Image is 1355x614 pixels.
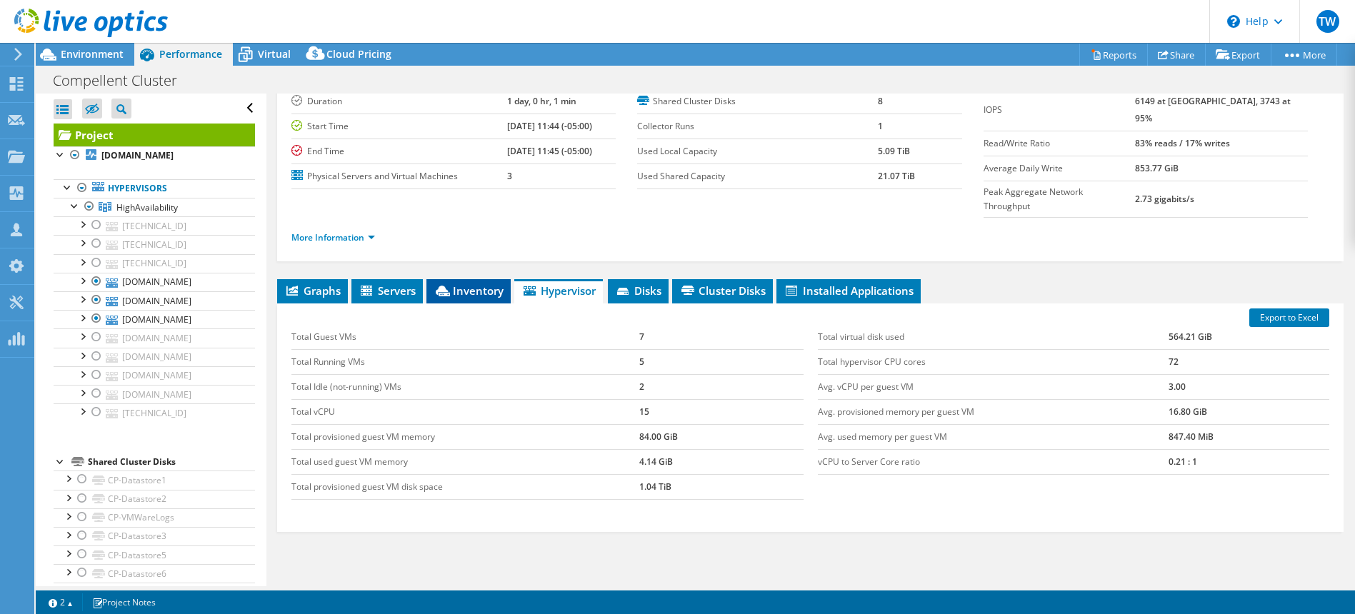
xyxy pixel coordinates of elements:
[54,291,255,310] a: [DOMAIN_NAME]
[54,564,255,583] a: CP-Datastore6
[878,120,883,132] b: 1
[1135,137,1230,149] b: 83% reads / 17% writes
[507,120,592,132] b: [DATE] 11:44 (-05:00)
[1169,374,1329,399] td: 3.00
[88,453,255,470] div: Shared Cluster Disks
[54,198,255,216] a: HighAvailability
[39,593,83,611] a: 2
[1169,325,1329,350] td: 564.21 GiB
[818,349,1169,374] td: Total hypervisor CPU cores
[54,470,255,489] a: CP-Datastore1
[54,366,255,385] a: [DOMAIN_NAME]
[291,119,507,134] label: Start Time
[639,374,804,399] td: 2
[291,424,639,449] td: Total provisioned guest VM memory
[101,149,174,161] b: [DOMAIN_NAME]
[1316,10,1339,33] span: TW
[46,73,199,89] h1: Compellent Cluster
[1135,95,1291,124] b: 6149 at [GEOGRAPHIC_DATA], 3743 at 95%
[984,103,1136,117] label: IOPS
[521,283,596,298] span: Hypervisor
[54,508,255,527] a: CP-VMWareLogs
[784,283,914,298] span: Installed Applications
[54,310,255,328] a: [DOMAIN_NAME]
[639,399,804,424] td: 15
[82,593,166,611] a: Project Notes
[637,94,877,109] label: Shared Cluster Disks
[1169,424,1329,449] td: 847.40 MiB
[818,449,1169,474] td: vCPU to Server Core ratio
[434,283,504,298] span: Inventory
[291,169,507,183] label: Physical Servers and Virtual Machines
[291,231,375,243] a: More Information
[54,385,255,403] a: [DOMAIN_NAME]
[291,325,639,350] td: Total Guest VMs
[291,374,639,399] td: Total Idle (not-running) VMs
[54,254,255,273] a: [TECHNICAL_ID]
[291,144,507,158] label: End Time
[1135,162,1179,174] b: 853.77 GiB
[679,283,766,298] span: Cluster Disks
[54,273,255,291] a: [DOMAIN_NAME]
[61,47,124,61] span: Environment
[291,399,639,424] td: Total vCPU
[1249,308,1329,327] a: Export to Excel
[326,47,391,61] span: Cloud Pricing
[291,474,639,499] td: Total provisioned guest VM disk space
[639,449,804,474] td: 4.14 GiB
[507,145,592,157] b: [DATE] 11:45 (-05:00)
[818,325,1169,350] td: Total virtual disk used
[54,403,255,422] a: [TECHNICAL_ID]
[54,124,255,146] a: Project
[1135,193,1194,205] b: 2.73 gigabits/s
[984,185,1136,213] label: Peak Aggregate Network Throughput
[1227,15,1240,28] svg: \n
[54,216,255,235] a: [TECHNICAL_ID]
[984,161,1136,176] label: Average Daily Write
[359,283,416,298] span: Servers
[639,349,804,374] td: 5
[615,283,661,298] span: Disks
[637,119,877,134] label: Collector Runs
[639,325,804,350] td: 7
[291,449,639,474] td: Total used guest VM memory
[1147,44,1206,66] a: Share
[984,136,1136,151] label: Read/Write Ratio
[284,283,341,298] span: Graphs
[639,424,804,449] td: 84.00 GiB
[818,399,1169,424] td: Avg. provisioned memory per guest VM
[637,144,877,158] label: Used Local Capacity
[1079,44,1148,66] a: Reports
[818,424,1169,449] td: Avg. used memory per guest VM
[159,47,222,61] span: Performance
[507,170,512,182] b: 3
[54,146,255,165] a: [DOMAIN_NAME]
[639,474,804,499] td: 1.04 TiB
[507,95,576,107] b: 1 day, 0 hr, 1 min
[54,348,255,366] a: [DOMAIN_NAME]
[818,374,1169,399] td: Avg. vCPU per guest VM
[54,527,255,545] a: CP-Datastore3
[1169,349,1329,374] td: 72
[54,179,255,198] a: Hypervisors
[54,328,255,347] a: [DOMAIN_NAME]
[116,201,178,213] span: HighAvailability
[1169,449,1329,474] td: 0.21 : 1
[54,545,255,564] a: CP-Datastore5
[1205,44,1271,66] a: Export
[1271,44,1337,66] a: More
[291,349,639,374] td: Total Running VMs
[878,170,915,182] b: 21.07 TiB
[54,583,255,601] a: CP-Datastore7
[637,169,877,183] label: Used Shared Capacity
[1169,399,1329,424] td: 16.80 GiB
[258,47,291,61] span: Virtual
[878,95,883,107] b: 8
[54,235,255,253] a: [TECHNICAL_ID]
[878,145,910,157] b: 5.09 TiB
[54,490,255,508] a: CP-Datastore2
[291,94,507,109] label: Duration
